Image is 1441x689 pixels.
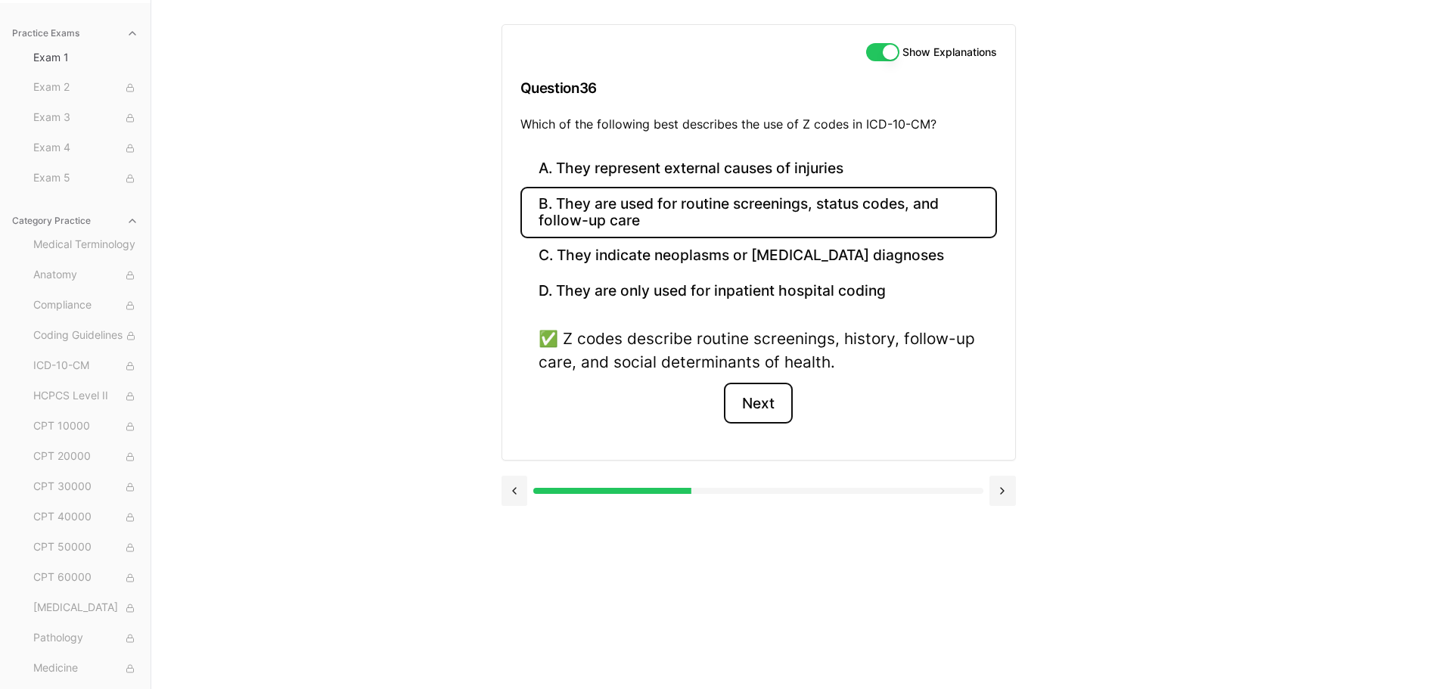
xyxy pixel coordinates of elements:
[33,600,138,616] span: [MEDICAL_DATA]
[33,448,138,465] span: CPT 20000
[520,66,997,110] h3: Question 36
[27,505,144,529] button: CPT 40000
[27,414,144,439] button: CPT 10000
[27,293,144,318] button: Compliance
[6,21,144,45] button: Practice Exams
[27,475,144,499] button: CPT 30000
[33,630,138,647] span: Pathology
[27,354,144,378] button: ICD-10-CM
[520,115,997,133] p: Which of the following best describes the use of Z codes in ICD-10-CM?
[27,626,144,650] button: Pathology
[33,140,138,157] span: Exam 4
[33,509,138,526] span: CPT 40000
[27,656,144,681] button: Medicine
[27,596,144,620] button: [MEDICAL_DATA]
[539,327,979,374] div: ✅ Z codes describe routine screenings, history, follow-up care, and social determinants of health.
[33,358,138,374] span: ICD-10-CM
[33,50,138,65] span: Exam 1
[27,166,144,191] button: Exam 5
[27,233,144,257] button: Medical Terminology
[902,47,997,57] label: Show Explanations
[33,418,138,435] span: CPT 10000
[27,136,144,160] button: Exam 4
[27,324,144,348] button: Coding Guidelines
[33,170,138,187] span: Exam 5
[520,238,997,274] button: C. They indicate neoplasms or [MEDICAL_DATA] diagnoses
[27,263,144,287] button: Anatomy
[33,327,138,344] span: Coding Guidelines
[33,539,138,556] span: CPT 50000
[27,384,144,408] button: HCPCS Level II
[33,660,138,677] span: Medicine
[27,566,144,590] button: CPT 60000
[6,209,144,233] button: Category Practice
[27,445,144,469] button: CPT 20000
[724,383,793,424] button: Next
[520,187,997,238] button: B. They are used for routine screenings, status codes, and follow-up care
[27,76,144,100] button: Exam 2
[33,570,138,586] span: CPT 60000
[33,297,138,314] span: Compliance
[33,237,138,253] span: Medical Terminology
[33,388,138,405] span: HCPCS Level II
[33,110,138,126] span: Exam 3
[27,535,144,560] button: CPT 50000
[520,273,997,309] button: D. They are only used for inpatient hospital coding
[27,106,144,130] button: Exam 3
[33,79,138,96] span: Exam 2
[33,479,138,495] span: CPT 30000
[520,151,997,187] button: A. They represent external causes of injuries
[33,267,138,284] span: Anatomy
[27,45,144,70] button: Exam 1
